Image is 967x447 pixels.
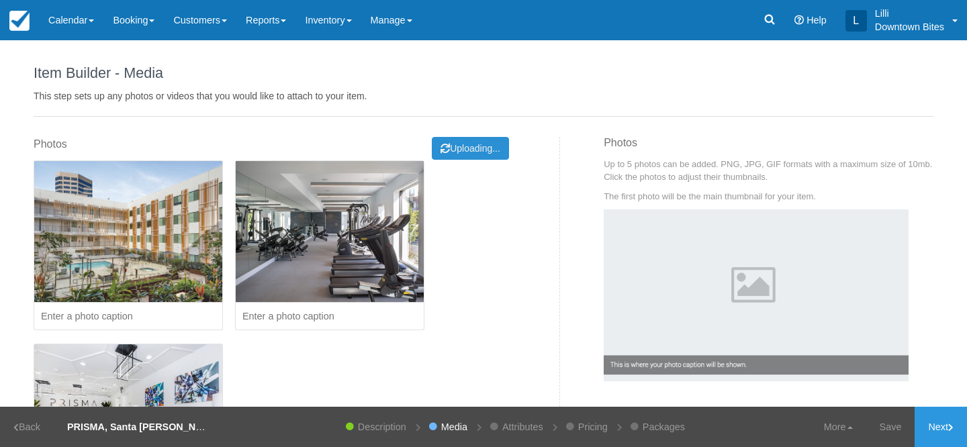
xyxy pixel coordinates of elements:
[351,407,413,447] a: Description
[807,15,827,26] span: Help
[875,20,944,34] p: Downtown Bites
[67,421,259,432] strong: PRISMA, Santa [PERSON_NAME] - Dinner
[571,407,614,447] a: Pricing
[866,407,915,447] a: Save
[915,407,967,447] a: Next
[432,137,509,160] button: Uploading...
[845,10,867,32] div: L
[496,407,550,447] a: Attributes
[34,89,933,103] p: This step sets up any photos or videos that you would like to attach to your item.
[9,11,30,31] img: checkfront-main-nav-mini-logo.png
[235,303,424,331] input: Enter a photo caption
[34,303,223,331] input: Enter a photo caption
[236,161,424,302] img: 814-5
[604,209,909,381] img: Example Photo Caption
[34,137,67,152] label: Photos
[636,407,692,447] a: Packages
[604,190,933,203] p: The first photo will be the main thumbnail for your item.
[34,65,933,81] h1: Item Builder - Media
[434,407,474,447] a: Media
[441,143,500,154] span: Uploading...
[811,407,866,447] a: More
[34,161,222,302] img: 814-4
[794,15,804,25] i: Help
[604,137,933,158] h3: Photos
[875,7,944,20] p: Lilli
[604,158,933,183] p: Up to 5 photos can be added. PNG, JPG, GIF formats with a maximum size of 10mb. Click the photos ...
